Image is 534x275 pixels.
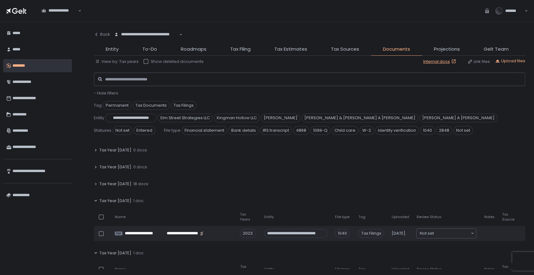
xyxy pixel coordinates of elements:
span: Tax Year [DATE] [99,198,131,204]
span: Tax Filings [171,101,196,110]
span: Not set [113,126,132,135]
span: 0 docs [133,164,147,170]
span: Tax Estimates [274,46,307,53]
span: Entity [106,46,119,53]
span: Review Status [416,215,441,219]
span: Bank details [228,126,259,135]
div: 2023 [240,229,256,238]
span: Financial statement [182,126,227,135]
span: Entity [94,115,104,121]
span: Tax Filing [230,46,251,53]
span: Not set [420,230,434,237]
span: Name [115,267,125,272]
span: Notes [484,267,495,272]
span: File type [164,128,181,133]
button: - Hide filters [94,90,118,96]
button: View by: Tax years [95,59,139,64]
div: Search for option [110,28,182,41]
button: Upload files [495,58,525,64]
span: 1 doc [133,250,144,256]
span: Tag [94,103,102,108]
span: Projections [434,46,460,53]
span: Kingman Hollow LLC [214,114,260,122]
span: Statuses [94,128,111,133]
span: W-2 [359,126,374,135]
span: Tax Year [DATE] [99,147,131,153]
span: [PERSON_NAME] [261,114,300,122]
span: Identity verification [375,126,419,135]
span: Uploaded [392,267,409,272]
span: Review Status [417,267,441,272]
span: Tax Year [DATE] [99,250,131,256]
span: Not set [453,126,473,135]
span: Notes [484,215,494,219]
input: Search for option [434,230,470,237]
span: Documents [383,46,410,53]
span: File type [335,267,349,272]
span: Entered [134,126,155,135]
div: Search for option [417,229,476,238]
input: Search for option [42,13,78,20]
span: 18 docs [133,181,148,187]
span: [DATE] [391,231,405,236]
span: IRS transcript [260,126,292,135]
span: To-Do [142,46,157,53]
span: Tax Years [240,264,257,274]
span: Tax Filings [358,229,384,238]
span: 1099-Q [310,126,330,135]
div: Search for option [38,4,81,18]
span: Elm Street Strategies LLC [158,114,213,122]
input: Search for option [114,37,179,43]
span: 2848 [436,126,452,135]
span: Child care [332,126,358,135]
span: 0 docs [133,147,147,153]
span: Tax Years [240,212,257,222]
a: Internal docs [423,59,457,64]
span: 4868 [293,126,309,135]
span: Tax Documents [133,101,170,110]
span: Tax Source [502,212,514,222]
span: Permanent [103,101,131,110]
span: Gelt Team [484,46,509,53]
span: [PERSON_NAME] & [PERSON_NAME] A [PERSON_NAME] [302,114,418,122]
span: Tag [359,267,365,272]
span: Tag [358,215,365,219]
div: Back [94,32,110,37]
span: Tax Source [502,264,514,274]
span: 1 doc [133,198,144,204]
div: 1040 [335,229,349,238]
span: Uploaded [391,215,409,219]
span: Tax Year [DATE] [99,181,131,187]
span: [PERSON_NAME] A [PERSON_NAME] [420,114,497,122]
span: Roadmaps [181,46,206,53]
button: Back [94,28,110,41]
span: Tax Sources [331,46,359,53]
span: File type [335,215,349,219]
span: Tax Year [DATE] [99,164,131,170]
span: 1040 [420,126,435,135]
button: Link files [467,59,490,64]
span: Entity [265,267,274,272]
span: Name [115,215,125,219]
span: Entity [264,215,274,219]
